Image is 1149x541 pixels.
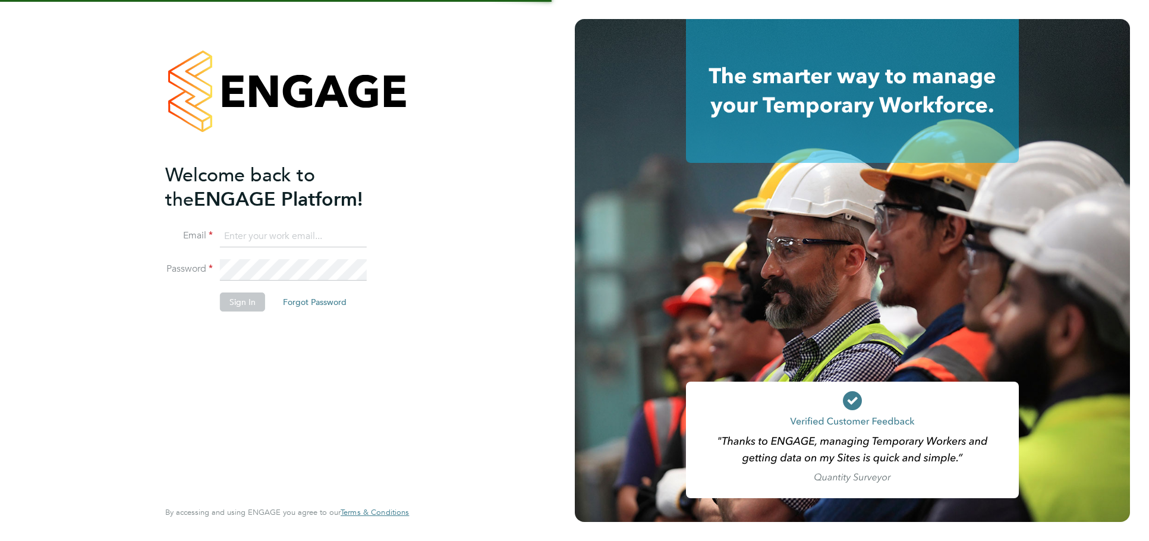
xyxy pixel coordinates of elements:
span: Terms & Conditions [341,507,409,517]
label: Email [165,229,213,242]
input: Enter your work email... [220,226,367,247]
a: Terms & Conditions [341,508,409,517]
span: Welcome back to the [165,163,315,211]
span: By accessing and using ENGAGE you agree to our [165,507,409,517]
label: Password [165,263,213,275]
h2: ENGAGE Platform! [165,163,397,212]
button: Forgot Password [273,292,356,312]
button: Sign In [220,292,265,312]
